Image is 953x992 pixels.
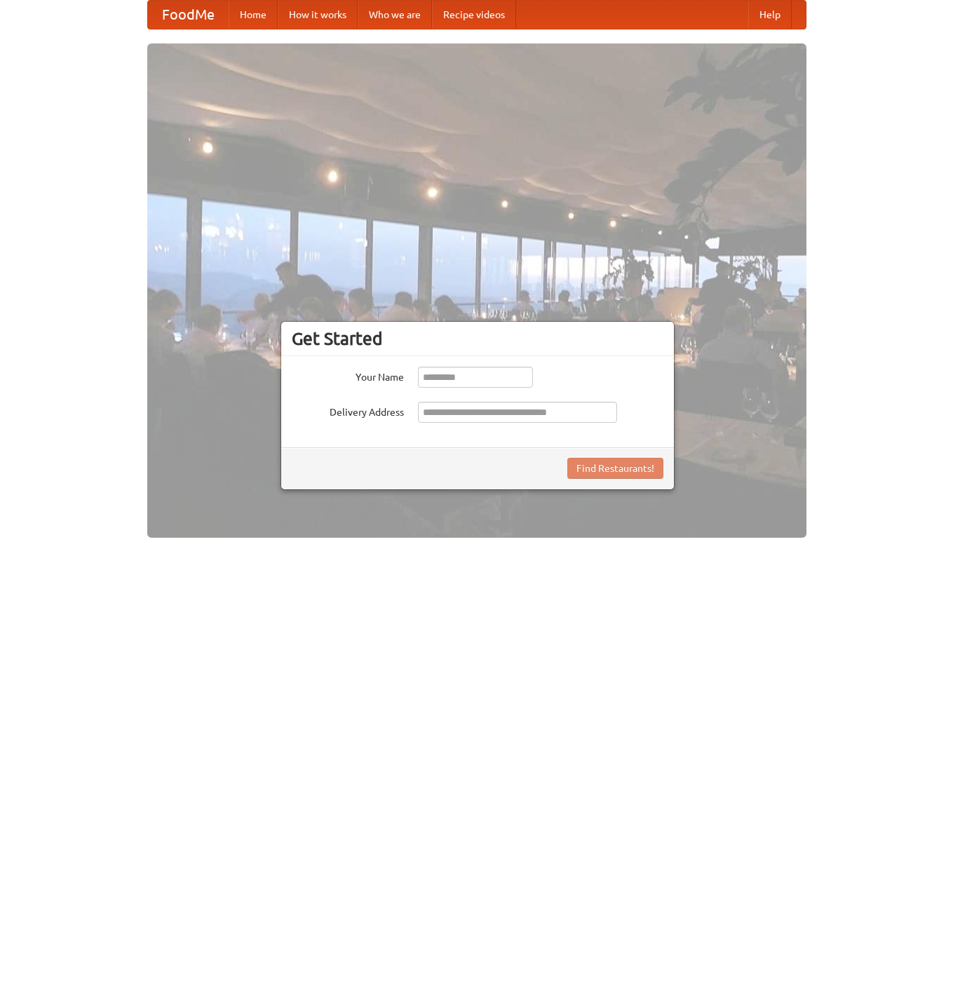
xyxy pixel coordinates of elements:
[229,1,278,29] a: Home
[292,328,663,349] h3: Get Started
[292,367,404,384] label: Your Name
[278,1,358,29] a: How it works
[567,458,663,479] button: Find Restaurants!
[432,1,516,29] a: Recipe videos
[358,1,432,29] a: Who we are
[292,402,404,419] label: Delivery Address
[148,1,229,29] a: FoodMe
[748,1,792,29] a: Help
